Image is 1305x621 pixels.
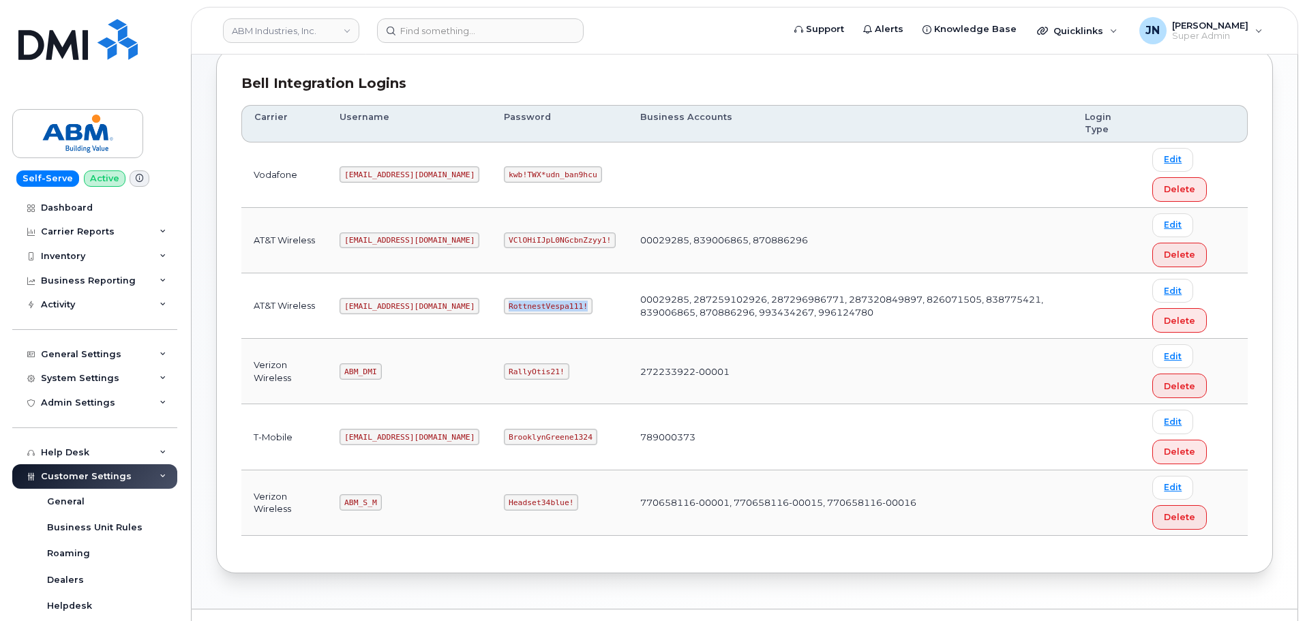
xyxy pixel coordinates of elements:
a: Edit [1152,476,1193,500]
th: Password [492,105,628,142]
span: [PERSON_NAME] [1172,20,1248,31]
input: Find something... [377,18,584,43]
code: [EMAIL_ADDRESS][DOMAIN_NAME] [340,232,479,249]
code: [EMAIL_ADDRESS][DOMAIN_NAME] [340,166,479,183]
td: AT&T Wireless [241,273,327,339]
td: 272233922-00001 [628,339,1072,404]
code: ABM_DMI [340,363,381,380]
td: 00029285, 839006865, 870886296 [628,208,1072,273]
code: ABM_S_M [340,494,381,511]
button: Delete [1152,243,1207,267]
div: Joe Nguyen Jr. [1130,17,1272,44]
span: Delete [1164,183,1195,196]
code: BrooklynGreene1324 [504,429,597,445]
code: kwb!TWX*udn_ban9hcu [504,166,601,183]
span: Delete [1164,511,1195,524]
td: T-Mobile [241,404,327,470]
td: 789000373 [628,404,1072,470]
td: AT&T Wireless [241,208,327,273]
button: Delete [1152,440,1207,464]
th: Carrier [241,105,327,142]
button: Delete [1152,177,1207,202]
button: Delete [1152,308,1207,333]
a: Edit [1152,213,1193,237]
th: Login Type [1072,105,1140,142]
code: RallyOtis21! [504,363,569,380]
th: Business Accounts [628,105,1072,142]
td: 00029285, 287259102926, 287296986771, 287320849897, 826071505, 838775421, 839006865, 870886296, 9... [628,273,1072,339]
a: Edit [1152,148,1193,172]
code: RottnestVespa111! [504,298,592,314]
div: Quicklinks [1027,17,1127,44]
th: Username [327,105,492,142]
span: JN [1145,22,1160,39]
code: VClOHiIJpL0NGcbnZzyy1! [504,232,616,249]
a: ABM Industries, Inc. [223,18,359,43]
a: Edit [1152,344,1193,368]
span: Delete [1164,314,1195,327]
a: Knowledge Base [913,16,1026,43]
div: Bell Integration Logins [241,74,1248,93]
a: Alerts [854,16,913,43]
code: [EMAIL_ADDRESS][DOMAIN_NAME] [340,298,479,314]
a: Edit [1152,410,1193,434]
span: Delete [1164,445,1195,458]
button: Delete [1152,374,1207,398]
span: Quicklinks [1053,25,1103,36]
td: Verizon Wireless [241,470,327,536]
a: Support [785,16,854,43]
a: Edit [1152,279,1193,303]
code: [EMAIL_ADDRESS][DOMAIN_NAME] [340,429,479,445]
span: Delete [1164,380,1195,393]
td: Verizon Wireless [241,339,327,404]
span: Super Admin [1172,31,1248,42]
code: Headset34blue! [504,494,578,511]
span: Delete [1164,248,1195,261]
button: Delete [1152,505,1207,530]
span: Support [806,22,844,36]
span: Alerts [875,22,903,36]
span: Knowledge Base [934,22,1017,36]
td: 770658116-00001, 770658116-00015, 770658116-00016 [628,470,1072,536]
td: Vodafone [241,142,327,208]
